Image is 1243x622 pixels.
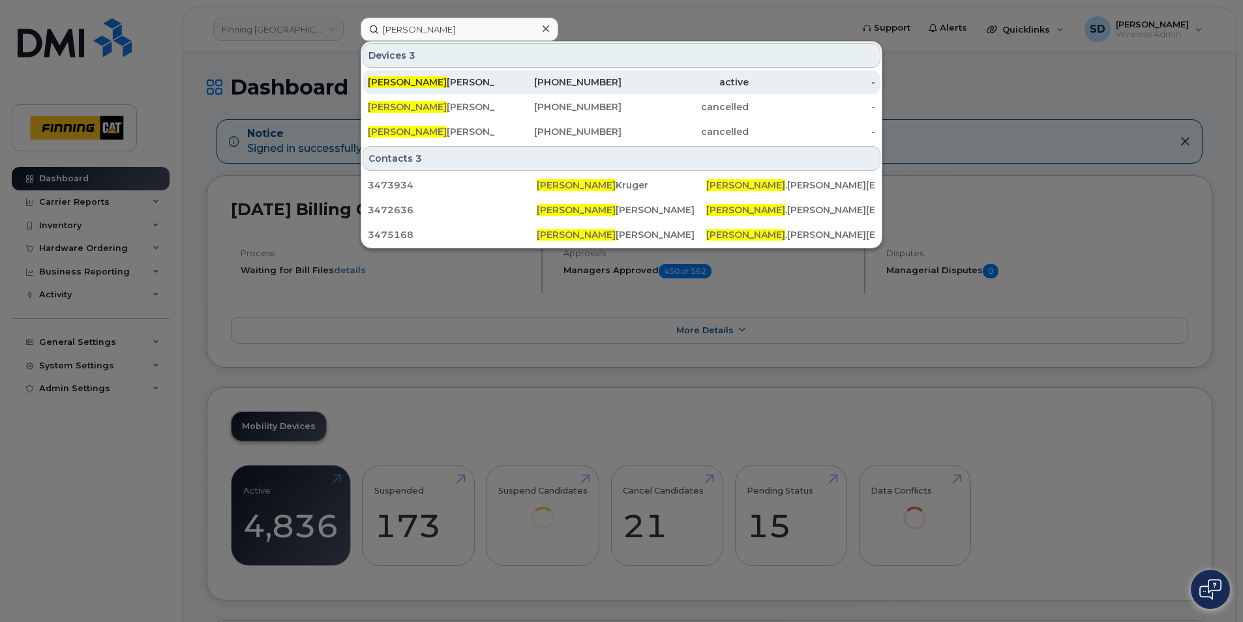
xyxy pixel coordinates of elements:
span: [PERSON_NAME] [537,179,616,191]
span: [PERSON_NAME] [537,229,616,241]
div: 3473934 [368,179,537,192]
div: - [749,76,876,89]
span: 3 [409,49,415,62]
div: Devices [363,43,880,68]
a: 3475168[PERSON_NAME][PERSON_NAME][PERSON_NAME].[PERSON_NAME][EMAIL_ADDRESS][DOMAIN_NAME] [363,223,880,246]
div: 3475168 [368,228,537,241]
span: [PERSON_NAME] [368,76,447,88]
a: 3473934[PERSON_NAME]Kruger[PERSON_NAME].[PERSON_NAME][EMAIL_ADDRESS][DOMAIN_NAME] [363,173,880,197]
div: active [621,76,749,89]
span: [PERSON_NAME] [368,126,447,138]
div: [PERSON_NAME] [537,228,706,241]
div: Contacts [363,146,880,171]
div: .[PERSON_NAME][EMAIL_ADDRESS][DOMAIN_NAME] [706,228,875,241]
span: [PERSON_NAME] [706,204,785,216]
div: - [749,100,876,113]
span: [PERSON_NAME] [706,179,785,191]
div: 3472636 [368,203,537,216]
div: .[PERSON_NAME][EMAIL_ADDRESS][DOMAIN_NAME] [706,203,875,216]
div: [PERSON_NAME] [368,100,495,113]
div: Kruger [537,179,706,192]
span: [PERSON_NAME] [537,204,616,216]
div: [PERSON_NAME] [368,76,495,89]
div: cancelled [621,100,749,113]
span: [PERSON_NAME] [368,101,447,113]
div: [PERSON_NAME] [537,203,706,216]
div: [PHONE_NUMBER] [495,100,622,113]
div: cancelled [621,125,749,138]
div: [PHONE_NUMBER] [495,125,622,138]
div: [PHONE_NUMBER] [495,76,622,89]
img: Open chat [1199,579,1221,600]
div: [PERSON_NAME] [368,125,495,138]
div: - [749,125,876,138]
span: [PERSON_NAME] [706,229,785,241]
a: [PERSON_NAME][PERSON_NAME][PHONE_NUMBER]cancelled- [363,95,880,119]
div: .[PERSON_NAME][EMAIL_ADDRESS][DOMAIN_NAME] [706,179,875,192]
a: [PERSON_NAME][PERSON_NAME][PHONE_NUMBER]cancelled- [363,120,880,143]
span: 3 [415,152,422,165]
a: [PERSON_NAME][PERSON_NAME][PHONE_NUMBER]active- [363,70,880,94]
a: 3472636[PERSON_NAME][PERSON_NAME][PERSON_NAME].[PERSON_NAME][EMAIL_ADDRESS][DOMAIN_NAME] [363,198,880,222]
